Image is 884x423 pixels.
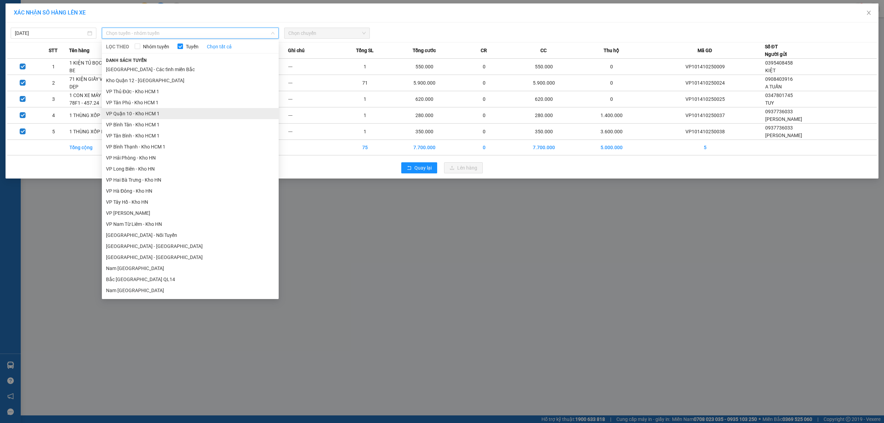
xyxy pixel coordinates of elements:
td: 4 [38,107,69,124]
td: 350.000 [510,124,577,140]
td: 1 [339,107,391,124]
td: 0 [578,75,645,91]
td: 280.000 [510,107,577,124]
td: 1 [339,91,391,107]
button: Close [859,3,878,23]
span: Tuyến [183,43,201,50]
td: 5.900.000 [391,75,458,91]
span: Tổng SL [356,47,374,54]
li: VP Hai Bà Trưng - Kho HN [102,174,279,185]
td: 1 [339,59,391,75]
td: 0 [459,91,510,107]
td: VP101410250037 [645,107,765,124]
td: 0 [578,59,645,75]
span: 0908403916 [765,76,793,82]
span: down [271,31,275,35]
span: Ghi chú [288,47,305,54]
td: 3 [38,91,69,107]
span: 0347801745 [765,93,793,98]
li: VP Tân Phú - Kho HCM 1 [102,97,279,108]
td: 1.400.000 [578,107,645,124]
td: VP101410250038 [645,124,765,140]
li: VP Bình Thạnh - Kho HCM 1 [102,141,279,152]
td: 71 [339,75,391,91]
td: Tổng cộng [69,140,121,155]
li: [GEOGRAPHIC_DATA] - [GEOGRAPHIC_DATA] [102,241,279,252]
td: 1 CON XE MÁY SỐ BIỂN 78F1 - 457.24 [69,91,121,107]
td: 5.000.000 [578,140,645,155]
td: VP101410250025 [645,91,765,107]
input: 14/10/2025 [15,29,86,37]
td: 5 [38,124,69,140]
td: 1 [38,59,69,75]
td: 75 [339,140,391,155]
td: 1 [339,124,391,140]
td: 0 [459,75,510,91]
td: --- [288,75,339,91]
td: --- [288,124,339,140]
span: rollback [407,165,412,171]
span: Tổng cước [413,47,436,54]
li: Nam [GEOGRAPHIC_DATA] [102,285,279,296]
span: Nhóm tuyến [140,43,172,50]
span: CR [481,47,487,54]
span: 0395408458 [765,60,793,66]
td: 280.000 [391,107,458,124]
td: 0 [459,124,510,140]
td: 2 [38,75,69,91]
span: Chọn tuyến - nhóm tuyến [106,28,275,38]
span: CC [540,47,547,54]
td: 0 [578,91,645,107]
td: 5.900.000 [510,75,577,91]
td: 620.000 [391,91,458,107]
span: STT [49,47,58,54]
li: [GEOGRAPHIC_DATA] - Nối Tuyến [102,230,279,241]
td: 3.600.000 [578,124,645,140]
li: Bắc [GEOGRAPHIC_DATA] QL1A [102,296,279,307]
span: Chọn chuyến [288,28,366,38]
td: VP101410250009 [645,59,765,75]
span: 0937736033 [765,125,793,131]
button: rollbackQuay lại [401,162,437,173]
span: [PERSON_NAME] [765,133,802,138]
span: XÁC NHẬN SỐ HÀNG LÊN XE [14,9,86,16]
li: VP Nam Từ Liêm - Kho HN [102,219,279,230]
span: Tên hàng [69,47,89,54]
td: 7.700.000 [510,140,577,155]
td: 550.000 [391,59,458,75]
td: 350.000 [391,124,458,140]
li: Bắc [GEOGRAPHIC_DATA] QL14 [102,274,279,285]
span: [PERSON_NAME] [765,116,802,122]
li: Nam [GEOGRAPHIC_DATA] [102,263,279,274]
td: 1 THÙNG XỐP BỌC BE [69,124,121,140]
li: [GEOGRAPHIC_DATA] - [GEOGRAPHIC_DATA] [102,252,279,263]
span: A TUẤN [765,84,782,89]
span: Danh sách tuyến [102,57,151,64]
li: VP Thủ Đức - Kho HCM 1 [102,86,279,97]
td: 0 [459,107,510,124]
span: Mã GD [698,47,712,54]
li: VP Hà Đông - Kho HN [102,185,279,196]
li: Kho Quận 12 - [GEOGRAPHIC_DATA] [102,75,279,86]
li: VP [PERSON_NAME] [102,208,279,219]
li: [GEOGRAPHIC_DATA] - Các tỉnh miền Bắc [102,64,279,75]
td: 1 THÙNG XỐP [69,107,121,124]
span: KIỆT [765,68,776,73]
td: 1 KIỆN TỦ BỌC GIẤY BE [69,59,121,75]
td: 0 [459,140,510,155]
td: --- [288,91,339,107]
td: 5 [645,140,765,155]
li: VP Tân Bình - Kho HCM 1 [102,130,279,141]
td: 550.000 [510,59,577,75]
td: --- [288,107,339,124]
span: LỌC THEO [106,43,129,50]
li: VP Tây Hồ - Kho HN [102,196,279,208]
td: 7.700.000 [391,140,458,155]
span: 0937736033 [765,109,793,114]
li: VP Hải Phòng - Kho HN [102,152,279,163]
td: 0 [459,59,510,75]
span: Quay lại [414,164,432,172]
li: VP Long Biên - Kho HN [102,163,279,174]
td: --- [288,59,339,75]
td: 71 KIỆN GIẤY VUÔNG DẸP [69,75,121,91]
